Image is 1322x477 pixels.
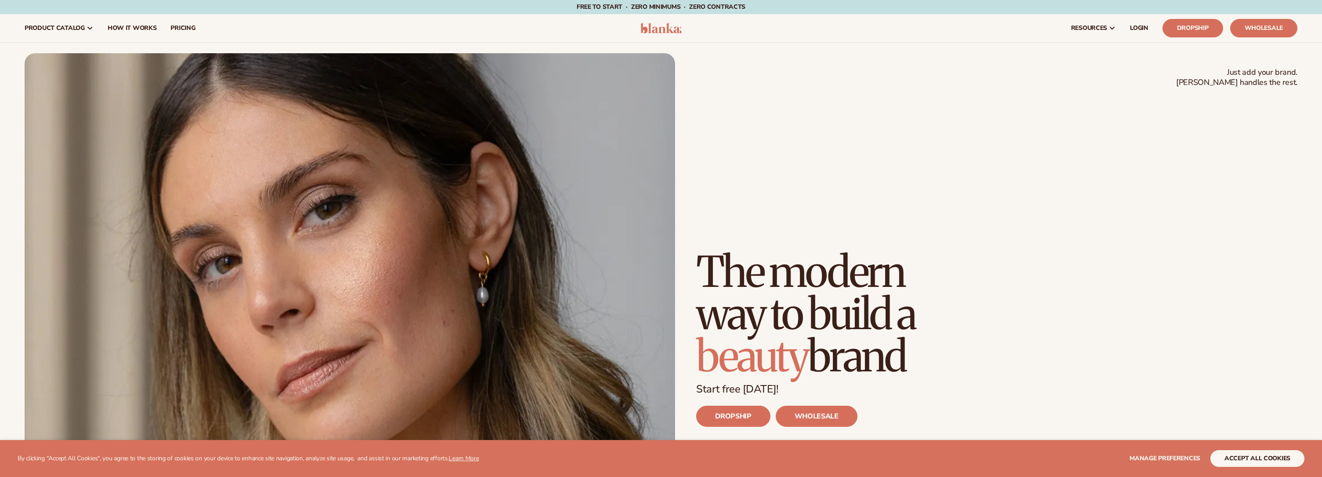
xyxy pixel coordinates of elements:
[1123,14,1155,42] a: LOGIN
[171,25,195,32] span: pricing
[696,383,1297,396] p: Start free [DATE]!
[101,14,164,42] a: How It Works
[577,3,745,11] span: Free to start · ZERO minimums · ZERO contracts
[1130,450,1200,467] button: Manage preferences
[1064,14,1123,42] a: resources
[18,14,101,42] a: product catalog
[18,455,479,462] p: By clicking "Accept All Cookies", you agree to the storing of cookies on your device to enhance s...
[696,330,808,383] span: beauty
[696,251,977,378] h1: The modern way to build a brand
[1071,25,1107,32] span: resources
[640,23,682,33] img: logo
[1130,25,1148,32] span: LOGIN
[1210,450,1304,467] button: accept all cookies
[1130,454,1200,462] span: Manage preferences
[449,454,479,462] a: Learn More
[1176,67,1297,88] span: Just add your brand. [PERSON_NAME] handles the rest.
[776,406,857,427] a: WHOLESALE
[163,14,202,42] a: pricing
[1230,19,1297,37] a: Wholesale
[108,25,157,32] span: How It Works
[696,406,770,427] a: DROPSHIP
[25,25,85,32] span: product catalog
[1162,19,1223,37] a: Dropship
